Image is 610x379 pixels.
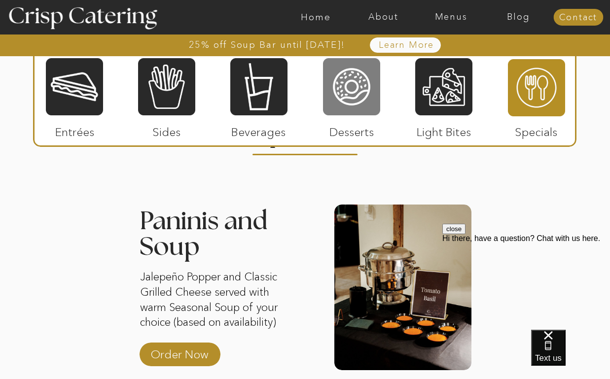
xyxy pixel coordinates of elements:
iframe: podium webchat widget prompt [442,224,610,342]
a: Blog [485,12,552,22]
p: Entrées [42,115,108,144]
h3: Paninis and Soup [140,208,295,287]
p: Jalepeño Popper and Classic Grilled Cheese served with warm Seasonal Soup of your choice (based o... [140,270,288,336]
a: Learn More [356,40,457,50]
iframe: podium webchat widget bubble [531,330,610,379]
p: Light Bites [411,115,477,144]
a: Menus [417,12,485,22]
a: Home [282,12,350,22]
p: Sides [134,115,199,144]
a: About [350,12,417,22]
p: Beverages [226,115,291,144]
p: Specials [503,115,569,144]
p: Desserts [319,115,385,144]
a: Contact [553,13,603,23]
a: 25% off Soup Bar until [DATE]! [153,40,381,50]
a: Order Now [147,338,213,366]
